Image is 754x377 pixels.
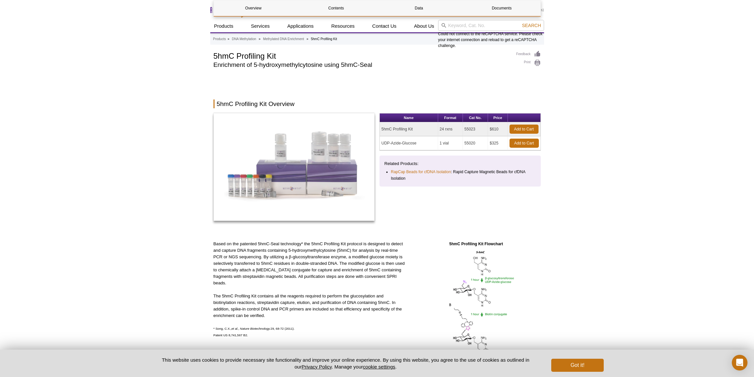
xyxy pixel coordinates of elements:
[213,36,226,42] a: Products
[438,20,544,31] input: Keyword, Cat. No.
[214,51,510,60] h1: 5hmC Profiling Kit
[214,113,375,221] img: 5hmC Profiling Kit
[488,113,508,122] th: Price
[311,37,337,41] li: 5hmC Profiling Kit
[363,364,395,369] button: cookie settings
[263,36,304,42] a: Methylated DNA Enrichment
[302,364,332,369] a: Privacy Policy
[151,356,541,370] p: This website uses cookies to provide necessary site functionality and improve your online experie...
[368,20,400,32] a: Contact Us
[327,20,359,32] a: Resources
[228,37,229,41] li: »
[214,99,541,108] h2: 5hmC Profiling Kit Overview
[463,113,488,122] th: Cat No.
[551,359,603,372] button: Got it!
[522,23,541,28] span: Search
[380,113,438,122] th: Name
[231,327,271,330] em: et al., Nature Biotechnology.
[449,242,503,246] strong: 5hmC Profiling Kit Flowchart
[214,325,407,339] p: * Song, C.X., 29, 68-72 (2011). Patent US 8,741,567 B2.
[214,62,510,68] h2: Enrichment of 5-hydroxymethylcytosine using 5hmC-Seal
[214,0,293,16] a: Overview
[259,37,261,41] li: »
[380,136,438,150] td: UDP-Azide-Glucose
[516,51,541,58] a: Feedback
[488,136,508,150] td: $325
[438,113,463,122] th: Format
[488,122,508,136] td: $610
[438,122,463,136] td: 24 rxns
[297,0,376,16] a: Contents
[510,139,539,148] a: Add to Cart
[210,20,237,32] a: Products
[379,0,459,16] a: Data
[732,355,747,370] div: Open Intercom Messenger
[306,37,308,41] li: »
[462,0,541,16] a: Documents
[438,136,463,150] td: 1 vial
[391,169,451,175] a: RapCap Beads for cfDNA Isolation
[410,20,438,32] a: About Us
[520,23,543,28] button: Search
[247,20,274,32] a: Services
[380,122,438,136] td: 5hmC Profiling Kit
[463,136,488,150] td: 55020
[384,160,536,167] p: Related Products:
[516,59,541,67] a: Print
[232,36,256,42] a: DNA Methylation
[283,20,318,32] a: Applications
[214,293,407,319] p: The 5hmC Profiling Kit contains all the reagents required to perform the glucosylation and biotin...
[214,241,407,286] p: Based on the patented 5hmC-Seal technology* the 5hmC Profiling Kit protocol is designed to detect...
[391,169,530,182] li: : Rapid Capture Magnetic Beads for cfDNA Isolation
[438,20,544,49] div: Could not connect to the reCAPTCHA service. Please check your internet connection and reload to g...
[510,125,539,134] a: Add to Cart
[463,122,488,136] td: 55023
